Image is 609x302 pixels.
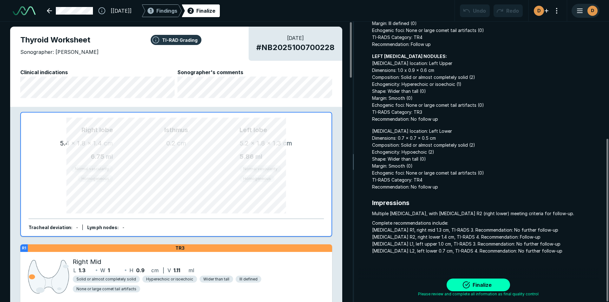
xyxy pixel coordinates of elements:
[76,286,136,292] span: None or large comet tail artifacts
[10,4,38,18] a: See-Mode Logo
[73,267,76,274] span: L
[20,68,175,76] span: Clinical indications
[22,246,26,250] strong: R1
[372,128,599,190] span: [MEDICAL_DATA] location: Left Lower Dimensions: 0.7 x 0.7 x 0.5 cm Composition: Solid or almost c...
[256,42,335,53] span: # NB2025100700228
[189,7,192,14] span: 2
[76,224,78,231] div: -
[372,210,599,217] span: Multiple [MEDICAL_DATA], with [MEDICAL_DATA] R2 (right lower) meeting criteria for follow-up.
[239,153,254,160] span: 5.86
[174,267,180,274] span: 1.11
[243,166,278,172] span: Normal vascularity
[175,245,185,251] span: TR3
[104,139,113,147] span: cm
[150,7,152,14] span: 1
[255,153,262,160] span: ml
[283,139,292,147] span: cm
[534,6,544,16] div: avatar-name
[87,225,119,230] span: Lymph nodes :
[196,7,215,15] div: Finalize
[113,125,239,135] span: Isthmus
[243,176,271,181] span: Homogeneous
[60,139,102,147] span: 5.4 x 1.8 x 1.4
[494,4,523,17] button: Redo
[167,267,171,274] span: V
[182,4,220,17] div: 2Finalize
[166,139,175,147] span: 0.2
[73,257,101,267] span: Right Mid
[372,198,599,208] span: Impressions
[36,125,113,135] span: Right lobe
[29,225,73,230] span: Tracheal deviation :
[177,68,332,76] span: Sonographer's comments
[239,125,316,135] span: Left lobe
[28,258,69,295] img: +LOERgAAAAGSURBVAMAUo4ImArAC7MAAAAASUVORK5CYII=
[91,153,104,160] span: 6.75
[146,276,193,282] span: Hyperechoic or isoechoic
[239,139,281,147] span: 5.2 x 1.8 x 1.3
[151,267,159,274] span: cm
[79,267,86,274] span: 1.3
[256,34,335,42] span: [DATE]
[106,153,113,160] span: ml
[239,276,258,282] span: Ill defined
[111,7,132,15] span: [[DATE]]
[76,276,136,282] span: Solid or almost completely solid
[591,7,594,14] span: D
[13,6,36,15] img: See-Mode Logo
[177,139,186,147] span: cm
[203,276,229,282] span: Wider than tall
[372,53,599,123] span: [MEDICAL_DATA] location: Left Upper Dimensions: 1.0 x 0.9 x 0.6 cm Composition: Solid or almost c...
[129,267,134,274] span: H
[75,166,109,172] span: Normal vascularity
[100,267,105,274] span: W
[372,54,447,59] strong: LEFT [MEDICAL_DATA] NODULES:
[460,4,490,17] button: Undo
[418,291,539,297] span: Please review and complete all information as final quality control
[537,7,541,14] span: D
[142,4,182,17] div: 1Findings
[20,48,99,56] span: Sonographer: [PERSON_NAME]
[188,267,194,274] span: ml
[82,176,109,181] span: Homogeneous
[108,267,110,274] span: 1
[163,267,164,273] span: |
[122,225,124,230] span: -
[20,34,332,46] span: Thyroid Worksheet
[587,6,598,16] div: avatar-name
[572,4,599,17] button: avatar-name
[156,7,177,15] span: Findings
[447,279,510,291] button: Finalize
[372,220,599,254] span: Complete recommendations include: [MEDICAL_DATA] R1, right mid 1.3 cm, TI-RADS 3. Recommendation:...
[82,224,83,231] div: |
[136,267,145,274] span: 0.9
[151,35,201,45] button: TI-RAD Grading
